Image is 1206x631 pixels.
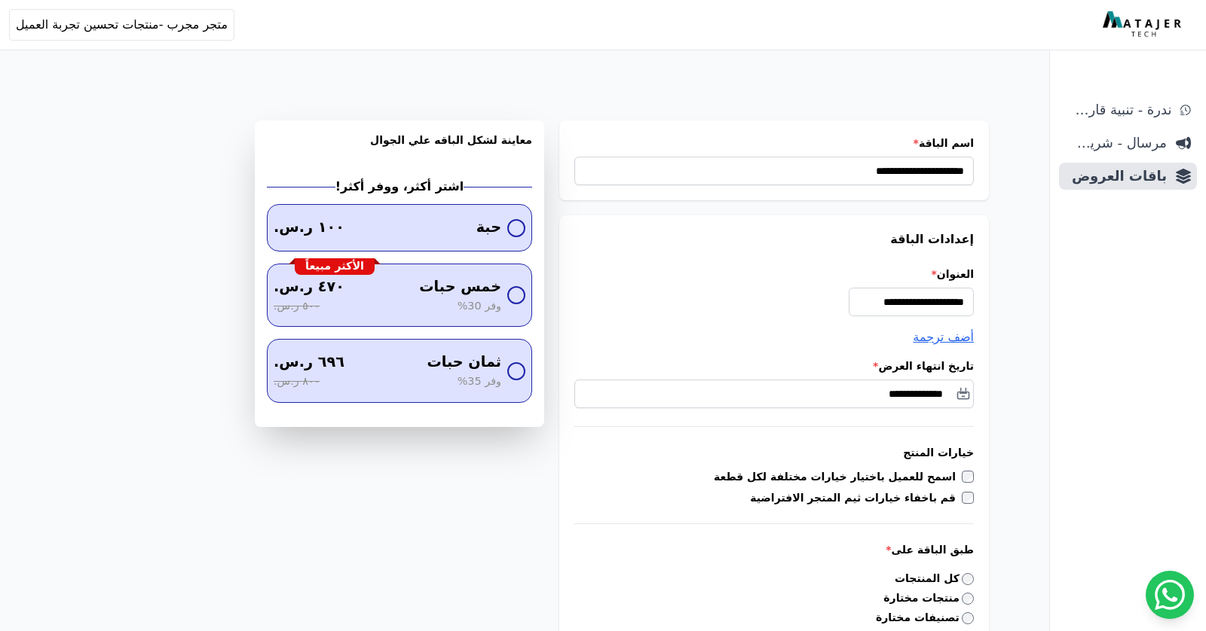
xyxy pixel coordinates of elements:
[714,469,962,484] label: اسمح للعميل باختيار خيارات مختلفة لكل قطعة
[883,590,974,606] label: منتجات مختارة
[962,612,974,624] input: تصنيفات مختارة
[274,217,344,239] span: ١٠٠ ر.س.
[895,571,974,587] label: كل المنتجات
[16,16,228,34] span: متجر مجرب -منتجات تحسين تجربة العميل
[335,178,464,196] h2: اشتر أكثر، ووفر أكثر!
[913,328,974,346] button: أضف ترجمة
[1065,99,1171,120] span: ندرة - تنبية قارب علي النفاذ
[574,445,974,460] h3: خيارات المنتج
[274,373,320,390] span: ٨٠٠ ر.س.
[962,593,974,605] input: منتجات مختارة
[913,330,974,344] span: أضف ترجمة
[876,610,974,626] label: تصنيفات مختارة
[427,352,501,373] span: ثمان حبات
[419,276,501,298] span: خمس حبات
[574,267,974,282] label: العنوان
[574,358,974,373] label: تاريخ انتهاء العرض
[574,136,974,151] label: اسم الباقة
[9,9,234,41] button: متجر مجرب -منتجات تحسين تجربة العميل
[1065,133,1167,154] span: مرسال - شريط دعاية
[274,352,344,373] span: ٦٩٦ ر.س.
[458,373,501,390] span: وفر 35%
[1103,11,1185,38] img: MatajerTech Logo
[295,258,375,275] div: الأكثر مبيعاً
[458,298,501,315] span: وفر 30%
[1065,166,1167,187] span: باقات العروض
[574,542,974,557] label: طبق الباقة على
[274,298,320,315] span: ٥٠٠ ر.س.
[476,217,501,239] span: حبة
[750,490,962,505] label: قم باخفاء خيارات ثيم المتجر الافتراضية
[267,133,532,166] h3: معاينة لشكل الباقه علي الجوال
[274,276,344,298] span: ٤٧٠ ر.س.
[574,230,974,248] h3: إعدادات الباقة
